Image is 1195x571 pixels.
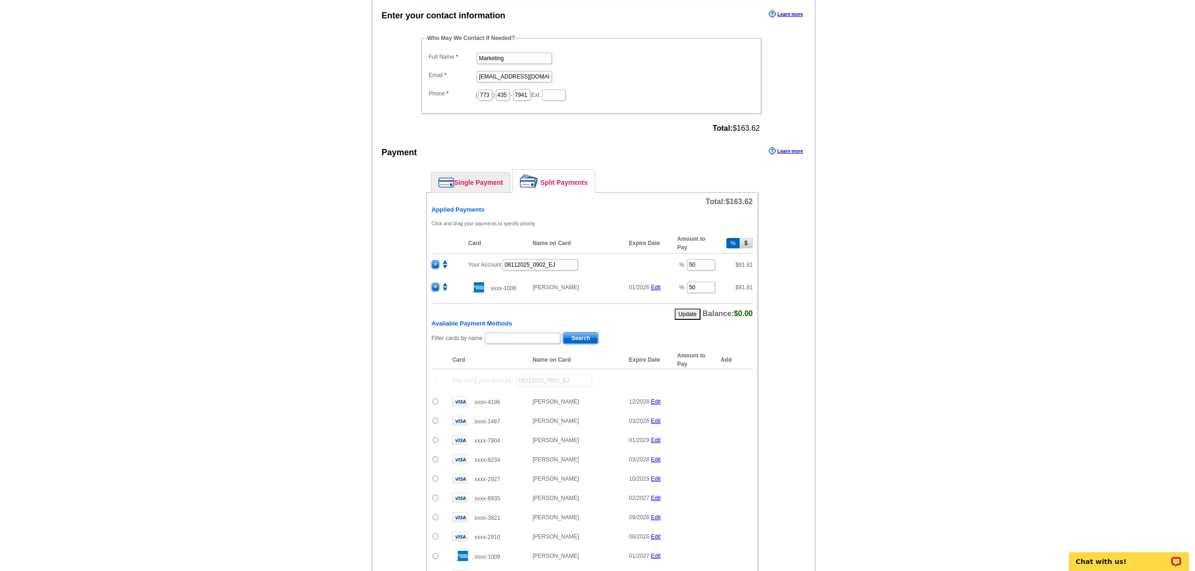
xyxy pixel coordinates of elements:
[474,399,500,405] span: xxxx-4196
[651,418,661,424] a: Edit
[740,238,753,248] button: $
[672,233,720,254] th: Amount to Pay
[431,173,510,192] a: Single Payment
[629,284,649,291] span: 01/2026
[706,198,753,206] span: Total:
[452,377,511,384] span: Pay using your account
[431,206,753,214] h6: Applied Payments
[563,333,598,344] span: Search
[679,262,685,268] span: %
[651,398,661,405] a: Edit
[502,259,578,270] input: PO #:
[528,233,624,254] th: Name on Card
[726,238,740,248] button: %
[651,456,661,463] a: Edit
[713,124,733,132] strong: Total:
[426,87,757,102] dd: ( ) - Ext.
[491,285,517,292] span: xxxx-1008
[474,457,500,463] span: xxxx-8234
[426,34,516,42] legend: Who May We Contact If Needed?
[651,533,661,540] a: Edit
[769,147,803,155] a: Learn more
[452,531,468,541] img: visa.gif
[769,10,803,18] a: Learn more
[513,170,595,192] a: Split Payments
[651,476,661,482] a: Edit
[429,53,476,61] label: Full Name
[651,553,661,559] a: Edit
[1063,541,1195,571] iframe: LiveChat chat widget
[725,198,753,206] span: $163.62
[533,514,579,521] span: [PERSON_NAME]
[624,233,672,254] th: Expire Date
[452,551,468,561] img: amex.gif
[517,375,592,386] input: PO #:
[431,334,483,342] label: Filter cards by name
[432,283,439,291] span: ×
[452,454,468,464] img: visa.gif
[452,397,468,406] img: visa.gif
[463,233,528,254] th: Card
[629,418,649,424] span: 03/2026
[533,495,579,501] span: [PERSON_NAME]
[533,437,579,444] span: [PERSON_NAME]
[432,261,439,269] span: ×
[624,351,672,369] th: Expire Date
[735,262,753,268] span: $
[533,476,579,482] span: [PERSON_NAME]
[474,418,500,425] span: xxxx-1487
[431,260,439,269] button: ×
[474,476,500,483] span: xxxx-2927
[528,351,624,369] th: Name on Card
[672,351,720,369] th: Amount to Pay
[474,554,500,560] span: xxxx-1009
[675,309,701,320] button: Update
[474,495,500,502] span: xxxx-8935
[651,284,661,291] a: Edit
[702,309,753,317] span: Balance:
[468,282,484,293] img: amex.gif
[474,437,500,444] span: xxxx-7904
[533,553,579,559] span: [PERSON_NAME]
[452,435,468,445] img: visa.gif
[474,515,500,521] span: xxxx-3821
[629,437,649,444] span: 01/2029
[734,309,753,317] span: $0.00
[382,146,417,159] div: Payment
[629,456,649,463] span: 03/2028
[463,253,672,276] td: Your Account
[533,398,579,405] span: [PERSON_NAME]
[721,351,753,369] th: Add
[452,416,468,426] img: visa.gif
[629,533,649,540] span: 06/2026
[629,553,649,559] span: 01/2027
[713,124,760,133] span: $163.62
[735,284,753,291] span: $
[533,284,579,291] span: [PERSON_NAME]
[629,476,649,482] span: 10/2029
[651,495,661,501] a: Edit
[452,512,468,522] img: visa.gif
[431,320,753,327] h6: Available Payment Methods
[533,456,579,463] span: [PERSON_NAME]
[679,284,685,291] span: %
[452,474,468,484] img: visa.gif
[739,262,753,268] span: 81.81
[651,514,661,521] a: Edit
[441,260,449,269] img: move.png
[438,177,454,188] img: single-payment.png
[429,71,476,79] label: Email
[431,219,753,228] p: Click and drag your payments to specify priority
[739,284,753,291] span: 81.81
[447,351,528,369] th: Card
[382,9,505,22] div: Enter your contact information
[452,493,468,503] img: visa.gif
[520,174,538,188] img: split-payment.png
[533,533,579,540] span: [PERSON_NAME]
[651,437,661,444] a: Edit
[431,283,439,292] button: ×
[629,398,649,405] span: 12/2028
[563,332,598,344] button: Search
